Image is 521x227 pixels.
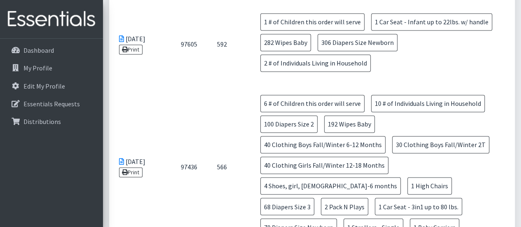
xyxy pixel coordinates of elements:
p: Essentials Requests [23,100,80,108]
span: 68 Diapers Size 3 [260,198,314,215]
a: Print [119,44,143,54]
span: 1 # of Children this order will serve [260,13,364,30]
p: My Profile [23,64,52,72]
span: 2 # of Individuals Living in Household [260,54,371,72]
span: 1 Car Seat - 3in1 up to 80 lbs. [375,198,462,215]
span: 306 Diapers Size Newborn [318,34,397,51]
p: Distributions [23,117,61,126]
a: Edit My Profile [3,78,100,94]
img: HumanEssentials [3,5,100,33]
span: 100 Diapers Size 2 [260,115,318,133]
span: 192 Wipes Baby [324,115,375,133]
span: 282 Wipes Baby [260,34,311,51]
span: 40 Clothing Girls Fall/Winter 12-18 Months [260,157,388,174]
span: 40 Clothing Boys Fall/Winter 6-12 Months [260,136,385,153]
a: Print [119,167,143,177]
span: 1 High Chairs [407,177,452,194]
td: 592 [207,3,247,85]
span: 1 Car Seat - Infant up to 22lbs. w/ handle [371,13,492,30]
td: 97605 [171,3,207,85]
a: Distributions [3,113,100,130]
span: 2 Pack N Plays [321,198,368,215]
p: Edit My Profile [23,82,65,90]
span: 30 Clothing Boys Fall/Winter 2T [392,136,489,153]
a: Essentials Requests [3,96,100,112]
span: 6 # of Children this order will serve [260,95,364,112]
td: [DATE] [109,3,171,85]
p: Dashboard [23,46,54,54]
span: 4 Shoes, girl, [DEMOGRAPHIC_DATA]-6 months [260,177,401,194]
a: Dashboard [3,42,100,59]
span: 10 # of Individuals Living in Household [371,95,485,112]
a: My Profile [3,60,100,76]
